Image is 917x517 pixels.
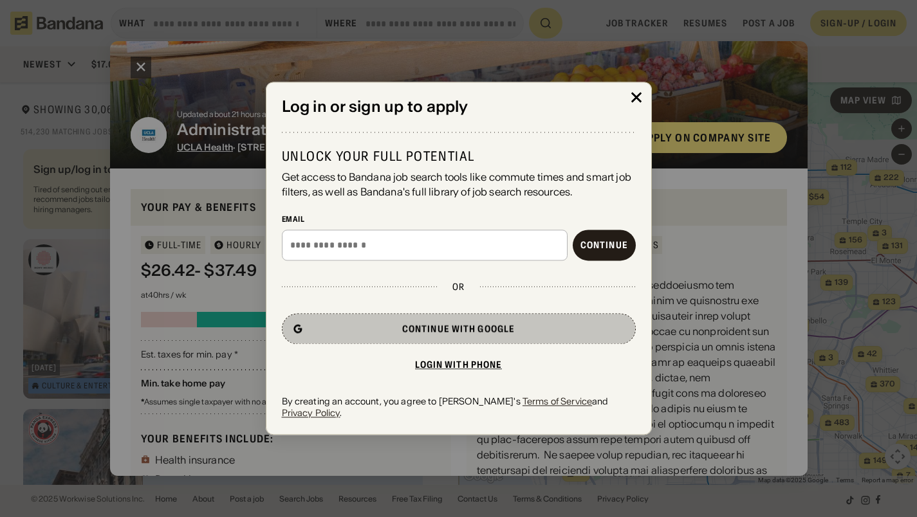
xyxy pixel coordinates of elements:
div: Continue [580,240,628,249]
div: Log in or sign up to apply [282,98,636,116]
a: Privacy Policy [282,407,340,419]
div: Unlock your full potential [282,149,636,165]
a: Terms of Service [523,395,592,407]
div: Continue with Google [402,324,515,333]
div: or [452,281,465,293]
div: Email [282,214,636,224]
div: By creating an account, you agree to [PERSON_NAME]'s and . [282,395,636,419]
div: Get access to Bandana job search tools like commute times and smart job filters, as well as Banda... [282,170,636,199]
div: Login with phone [415,360,503,369]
